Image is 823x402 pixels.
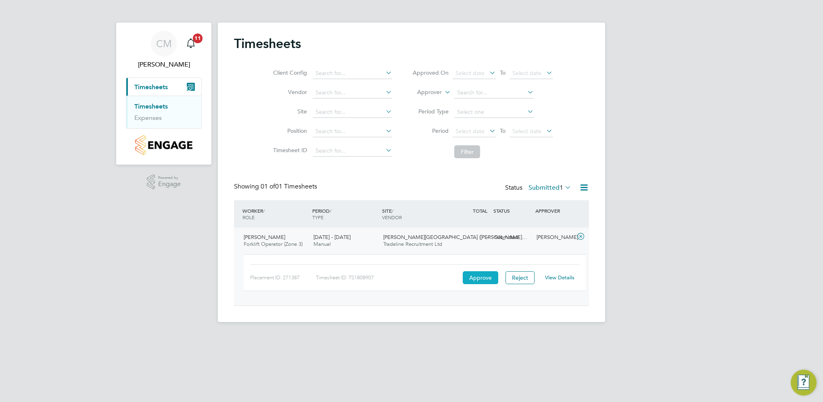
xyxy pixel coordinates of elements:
div: Showing [234,182,319,191]
div: Placement ID: 271387 [250,271,316,284]
div: STATUS [491,203,533,218]
a: Timesheets [134,103,168,110]
a: Expenses [134,114,162,121]
nav: Main navigation [116,23,211,165]
span: TOTAL [473,207,487,214]
label: Timesheet ID [271,147,307,154]
span: / [392,207,393,214]
input: Search for... [313,145,392,157]
div: Timesheets [126,96,201,128]
span: Powered by [158,174,181,181]
span: To [497,126,508,136]
div: Submitted [491,231,533,244]
label: Approver [405,88,442,96]
span: CM [156,38,172,49]
a: Go to home page [126,135,202,155]
span: Select date [455,128,485,135]
input: Search for... [313,68,392,79]
span: / [330,207,331,214]
button: Reject [505,271,535,284]
span: 01 of [261,182,275,191]
span: 1 [560,184,563,192]
a: CM[PERSON_NAME] [126,31,202,69]
span: Christopher Martin [126,60,202,69]
img: countryside-properties-logo-retina.png [135,135,192,155]
span: [PERSON_NAME][GEOGRAPHIC_DATA] ([PERSON_NAME]… [383,234,527,241]
span: TYPE [312,214,324,220]
label: Period [412,127,449,134]
div: Status [505,182,573,194]
input: Search for... [313,126,392,137]
span: Engage [158,181,181,188]
input: Search for... [313,107,392,118]
button: Approve [463,271,498,284]
label: Period Type [412,108,449,115]
label: Site [271,108,307,115]
input: Search for... [313,87,392,98]
div: APPROVER [533,203,575,218]
span: VENDOR [382,214,402,220]
span: [DATE] - [DATE] [313,234,351,241]
label: Submitted [528,184,571,192]
button: Engage Resource Center [791,370,817,396]
span: Manual [313,241,331,247]
div: PERIOD [310,203,380,224]
div: SITE [380,203,450,224]
input: Search for... [454,87,534,98]
span: 01 Timesheets [261,182,317,191]
span: 11 [193,33,203,43]
span: Timesheets [134,83,168,91]
div: Timesheet ID: TS1808907 [316,271,461,284]
span: / [263,207,265,214]
span: Select date [455,69,485,77]
div: [PERSON_NAME] [533,231,575,244]
span: Forklift Operator (Zone 3) [244,241,303,247]
input: Select one [454,107,534,118]
span: [PERSON_NAME] [244,234,285,241]
a: 11 [183,31,199,57]
div: WORKER [240,203,310,224]
label: Vendor [271,88,307,96]
button: Filter [454,145,480,158]
span: ROLE [242,214,255,220]
label: Position [271,127,307,134]
div: - [449,231,491,244]
label: Client Config [271,69,307,76]
button: Timesheets [126,78,201,96]
span: Select date [512,69,541,77]
span: Select date [512,128,541,135]
label: Approved On [412,69,449,76]
a: View Details [545,274,574,281]
h2: Timesheets [234,36,301,52]
span: Tradeline Recruitment Ltd [383,241,442,247]
span: To [497,67,508,78]
a: Powered byEngage [147,174,181,190]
